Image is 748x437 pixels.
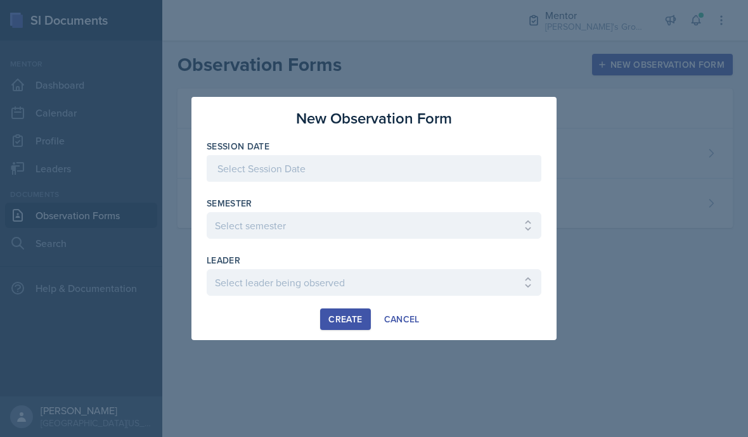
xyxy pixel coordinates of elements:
div: Create [328,314,362,324]
h3: New Observation Form [296,107,452,130]
label: Session Date [207,140,269,153]
div: Cancel [384,314,420,324]
label: leader [207,254,240,267]
button: Cancel [376,308,428,330]
button: Create [320,308,370,330]
label: Semester [207,197,252,210]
